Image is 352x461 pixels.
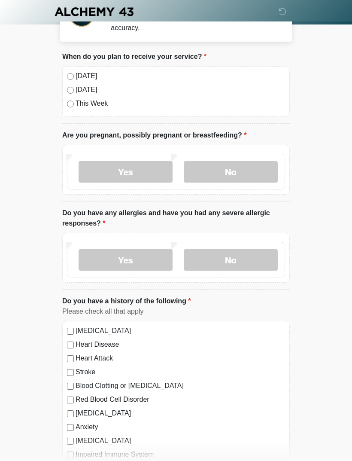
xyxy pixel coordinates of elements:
[67,73,74,80] input: [DATE]
[76,409,285,419] label: [MEDICAL_DATA]
[67,452,74,459] input: Impaired Immune System
[76,381,285,391] label: Blood Clotting or [MEDICAL_DATA]
[76,85,285,95] label: [DATE]
[67,87,74,94] input: [DATE]
[62,296,191,307] label: Do you have a history of the following
[67,356,74,363] input: Heart Attack
[76,354,285,364] label: Heart Attack
[184,162,278,183] label: No
[67,397,74,404] input: Red Blood Cell Disorder
[67,328,74,335] input: [MEDICAL_DATA]
[67,438,74,445] input: [MEDICAL_DATA]
[184,250,278,271] label: No
[67,101,74,108] input: This Week
[76,71,285,82] label: [DATE]
[62,208,290,229] label: Do you have any allergies and have you had any severe allergic responses?
[76,422,285,433] label: Anxiety
[62,131,246,141] label: Are you pregnant, possibly pregnant or breastfeeding?
[76,340,285,350] label: Heart Disease
[54,6,134,17] img: Alchemy 43 Logo
[76,395,285,405] label: Red Blood Cell Disorder
[62,307,290,317] div: Please check all that apply
[76,367,285,378] label: Stroke
[62,52,206,62] label: When do you plan to receive your service?
[67,411,74,418] input: [MEDICAL_DATA]
[76,436,285,446] label: [MEDICAL_DATA]
[76,99,285,109] label: This Week
[67,383,74,390] input: Blood Clotting or [MEDICAL_DATA]
[76,326,285,336] label: [MEDICAL_DATA]
[67,342,74,349] input: Heart Disease
[76,450,285,460] label: Impaired Immune System
[79,162,173,183] label: Yes
[67,369,74,376] input: Stroke
[67,424,74,431] input: Anxiety
[79,250,173,271] label: Yes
